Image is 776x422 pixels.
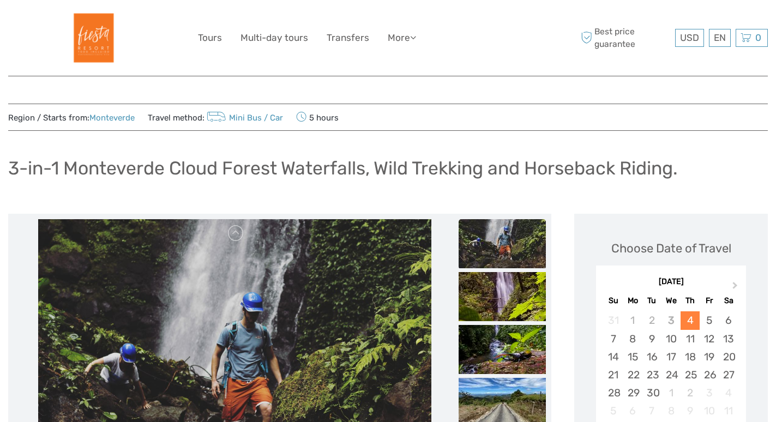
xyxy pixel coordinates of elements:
div: Choose Tuesday, September 9th, 2025 [642,330,661,348]
span: Best price guarantee [578,26,672,50]
div: Not available Friday, October 10th, 2025 [700,402,719,420]
div: Not available Wednesday, October 8th, 2025 [661,402,681,420]
img: Fiesta Resort [62,8,122,68]
div: Not available Sunday, August 31st, 2025 [604,311,623,329]
div: Choose Saturday, September 27th, 2025 [719,366,738,384]
div: Mo [623,293,642,308]
div: Choose Friday, September 12th, 2025 [700,330,719,348]
div: Not available Saturday, October 11th, 2025 [719,402,738,420]
a: Mini Bus / Car [204,113,283,123]
span: Region / Starts from: [8,112,135,124]
div: Choose Wednesday, September 17th, 2025 [661,348,681,366]
div: Choose Wednesday, September 10th, 2025 [661,330,681,348]
div: Choose Thursday, October 2nd, 2025 [681,384,700,402]
div: Choose Thursday, September 18th, 2025 [681,348,700,366]
div: Not available Thursday, October 9th, 2025 [681,402,700,420]
div: Choose Monday, September 22nd, 2025 [623,366,642,384]
a: Multi-day tours [240,30,308,46]
div: Choose Tuesday, September 16th, 2025 [642,348,661,366]
div: EN [709,29,731,47]
span: USD [680,32,699,43]
div: Th [681,293,700,308]
span: Travel method: [148,110,283,125]
div: Choose Monday, September 15th, 2025 [623,348,642,366]
div: Choose Sunday, September 14th, 2025 [604,348,623,366]
div: month 2025-09 [599,311,742,420]
div: Choose Tuesday, September 30th, 2025 [642,384,661,402]
div: Choose Monday, September 8th, 2025 [623,330,642,348]
div: Tu [642,293,661,308]
div: Not available Tuesday, September 2nd, 2025 [642,311,661,329]
div: Choose Tuesday, September 23rd, 2025 [642,366,661,384]
div: [DATE] [596,276,746,288]
div: Su [604,293,623,308]
div: Choose Thursday, September 4th, 2025 [681,311,700,329]
div: Choose Saturday, September 6th, 2025 [719,311,738,329]
div: Choose Thursday, September 11th, 2025 [681,330,700,348]
div: Not available Sunday, October 5th, 2025 [604,402,623,420]
a: More [388,30,416,46]
div: Not available Saturday, October 4th, 2025 [719,384,738,402]
div: Choose Sunday, September 21st, 2025 [604,366,623,384]
span: 5 hours [296,110,339,125]
div: Choose Monday, September 29th, 2025 [623,384,642,402]
div: Not available Monday, September 1st, 2025 [623,311,642,329]
button: Next Month [727,279,745,297]
div: Sa [719,293,738,308]
div: Choose Thursday, September 25th, 2025 [681,366,700,384]
div: Not available Friday, October 3rd, 2025 [700,384,719,402]
a: Tours [198,30,222,46]
div: Fr [700,293,719,308]
div: Not available Monday, October 6th, 2025 [623,402,642,420]
span: 0 [754,32,763,43]
a: Monteverde [89,113,135,123]
img: b82682850f8c42b8a774163f4fdf0cc2_slider_thumbnail.jpg [459,325,546,374]
h1: 3-in-1 Monteverde Cloud Forest Waterfalls, Wild Trekking and Horseback Riding. [8,157,678,179]
div: Choose Sunday, September 28th, 2025 [604,384,623,402]
div: Choose Sunday, September 7th, 2025 [604,330,623,348]
div: Choose Wednesday, October 1st, 2025 [661,384,681,402]
img: 630484b1e61c4275847d81b4a2d5c014_slider_thumbnail.jpg [459,272,546,321]
a: Transfers [327,30,369,46]
div: Choose Saturday, September 20th, 2025 [719,348,738,366]
div: Not available Tuesday, October 7th, 2025 [642,402,661,420]
div: Choose Wednesday, September 24th, 2025 [661,366,681,384]
div: Choose Friday, September 5th, 2025 [700,311,719,329]
div: Choose Date of Travel [611,240,731,257]
div: Choose Friday, September 26th, 2025 [700,366,719,384]
div: Choose Saturday, September 13th, 2025 [719,330,738,348]
div: Choose Friday, September 19th, 2025 [700,348,719,366]
img: b02fc0ba696c4c70ae143d57d38b9598_slider_thumbnail.jpg [459,219,546,268]
div: We [661,293,681,308]
div: Not available Wednesday, September 3rd, 2025 [661,311,681,329]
